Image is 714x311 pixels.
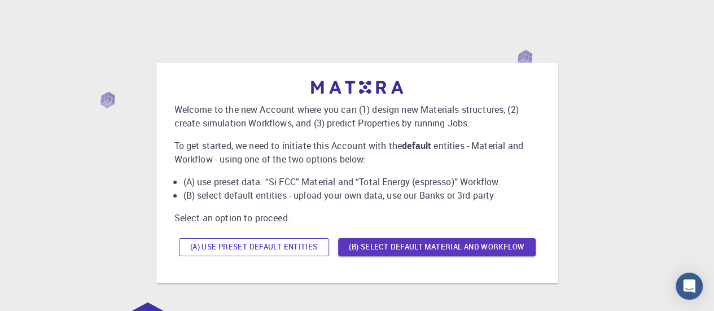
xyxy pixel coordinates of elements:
img: logo [311,81,404,94]
button: (B) Select default material and workflow [338,238,536,256]
div: Open Intercom Messenger [676,273,703,300]
span: Support [23,8,64,18]
li: (B) select default entities - upload your own data, use our Banks or 3rd party [183,189,540,202]
p: Select an option to proceed. [174,211,540,225]
li: (A) use preset data: “Si FCC” Material and “Total Energy (espresso)” Workflow. [183,175,540,189]
p: Welcome to the new Account where you can (1) design new Materials structures, (2) create simulati... [174,103,540,130]
button: (A) Use preset default entities [179,238,329,256]
p: To get started, we need to initiate this Account with the entities - Material and Workflow - usin... [174,139,540,166]
b: default [402,139,431,152]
